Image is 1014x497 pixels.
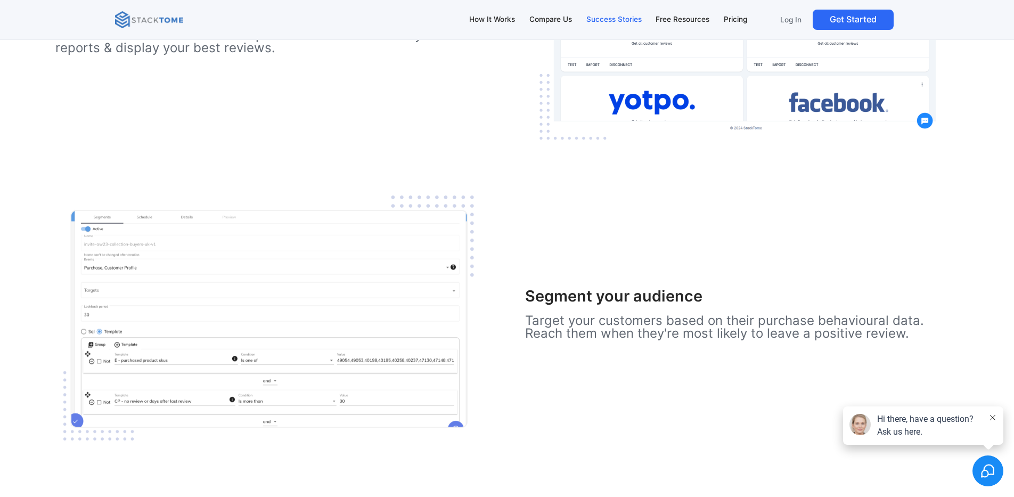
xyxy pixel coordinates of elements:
div: Compare Us [529,14,572,26]
a: Log In [773,10,808,30]
a: How It Works [464,9,520,31]
a: Free Resources [651,9,715,31]
a: Get Started [813,10,894,30]
p: It takes only a few clicks to integrate your review platform and e-commerce accounts. Then we imp... [55,16,489,54]
img: Option to target your customers based on their purchase behavioural data [55,187,481,451]
a: Success Stories [581,9,647,31]
a: Pricing [719,9,753,31]
h3: Segment your audience [525,287,959,306]
div: Pricing [724,14,747,26]
p: Log In [780,15,802,25]
div: How It Works [469,14,515,26]
div: Success Stories [586,14,642,26]
a: Compare Us [524,9,577,31]
p: Target your customers based on their purchase behavioural data. Reach them when they're most like... [525,314,959,340]
div: Free Resources [656,14,709,26]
